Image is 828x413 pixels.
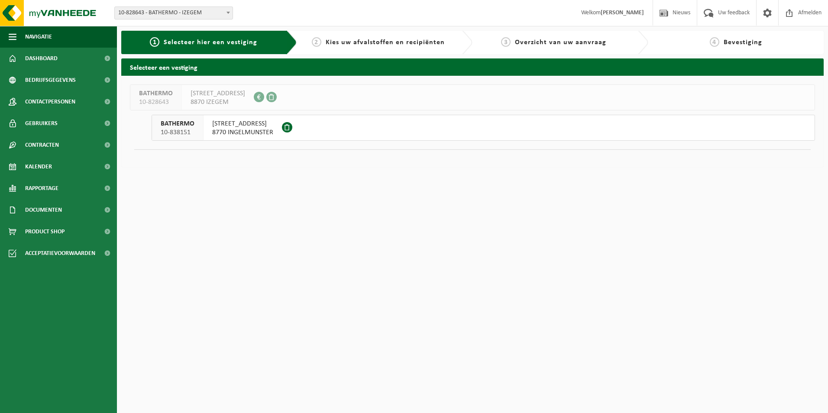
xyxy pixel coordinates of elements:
strong: [PERSON_NAME] [601,10,644,16]
span: BATHERMO [139,89,173,98]
span: BATHERMO [161,119,194,128]
span: Contracten [25,134,59,156]
span: Gebruikers [25,113,58,134]
span: Bedrijfsgegevens [25,69,76,91]
span: Dashboard [25,48,58,69]
span: 4 [710,37,719,47]
span: Acceptatievoorwaarden [25,242,95,264]
span: Bevestiging [724,39,762,46]
span: Selecteer hier een vestiging [164,39,257,46]
span: 1 [150,37,159,47]
span: Contactpersonen [25,91,75,113]
span: 8770 INGELMUNSTER [212,128,273,137]
span: 10-828643 [139,98,173,106]
span: 2 [312,37,321,47]
span: Rapportage [25,177,58,199]
span: Kalender [25,156,52,177]
button: BATHERMO 10-838151 [STREET_ADDRESS]8770 INGELMUNSTER [152,115,815,141]
span: [STREET_ADDRESS] [191,89,245,98]
span: 10-828643 - BATHERMO - IZEGEM [115,7,233,19]
span: Kies uw afvalstoffen en recipiënten [326,39,445,46]
span: [STREET_ADDRESS] [212,119,273,128]
span: 10-828643 - BATHERMO - IZEGEM [114,6,233,19]
span: Overzicht van uw aanvraag [515,39,606,46]
span: Documenten [25,199,62,221]
span: 8870 IZEGEM [191,98,245,106]
span: 10-838151 [161,128,194,137]
h2: Selecteer een vestiging [121,58,824,75]
span: Navigatie [25,26,52,48]
span: 3 [501,37,511,47]
span: Product Shop [25,221,65,242]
